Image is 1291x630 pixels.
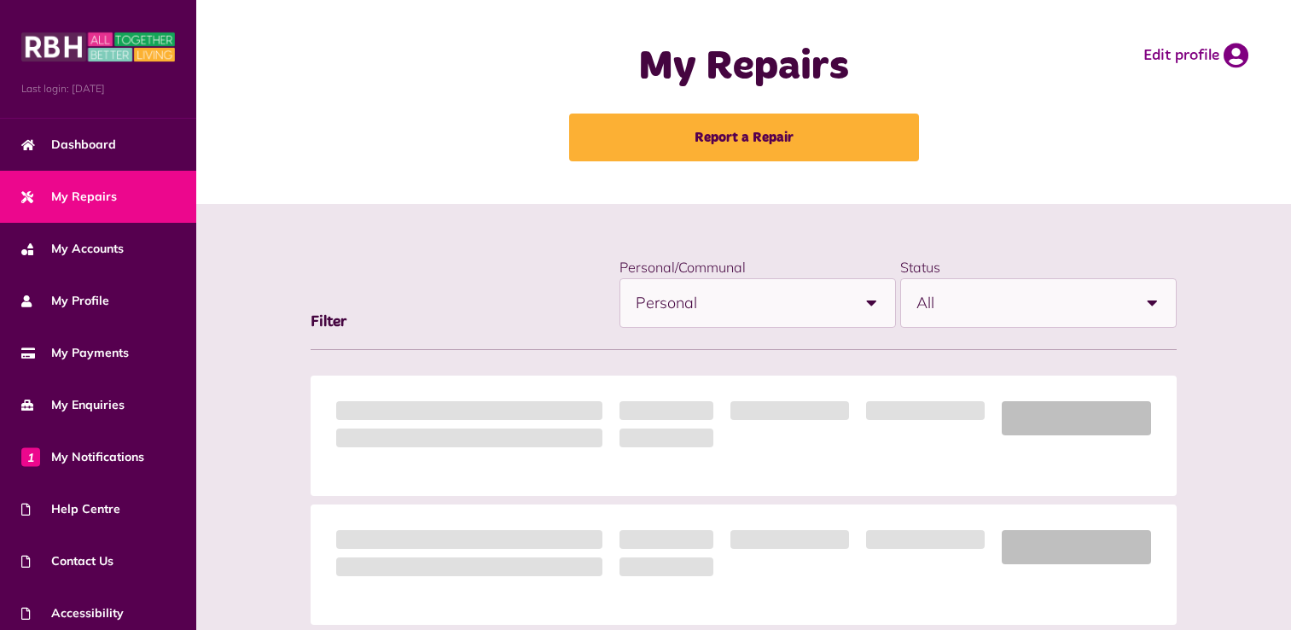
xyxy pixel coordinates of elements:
span: Help Centre [21,500,120,518]
span: Accessibility [21,604,124,622]
h1: My Repairs [487,43,1001,92]
img: MyRBH [21,30,175,64]
span: 1 [21,447,40,466]
span: My Notifications [21,448,144,466]
span: Contact Us [21,552,113,570]
a: Report a Repair [569,114,919,161]
span: My Profile [21,292,109,310]
a: Edit profile [1143,43,1248,68]
span: My Payments [21,344,129,362]
span: Last login: [DATE] [21,81,175,96]
span: My Repairs [21,188,117,206]
span: Dashboard [21,136,116,154]
span: My Enquiries [21,396,125,414]
span: My Accounts [21,240,124,258]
